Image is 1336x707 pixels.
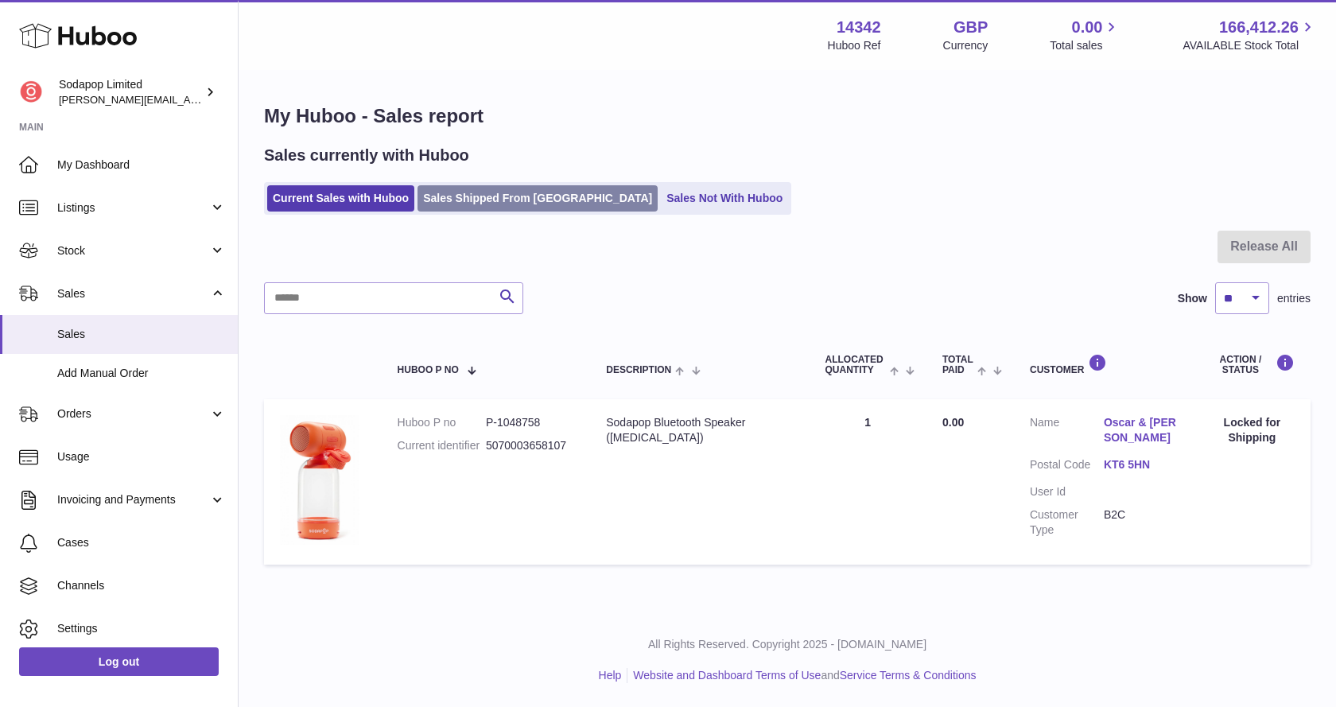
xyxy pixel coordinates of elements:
[267,185,414,212] a: Current Sales with Huboo
[398,365,459,375] span: Huboo P no
[1030,507,1104,538] dt: Customer Type
[627,668,976,683] li: and
[1210,354,1295,375] div: Action / Status
[1050,38,1120,53] span: Total sales
[942,416,964,429] span: 0.00
[1104,507,1178,538] dd: B2C
[59,77,202,107] div: Sodapop Limited
[1183,38,1317,53] span: AVAILABLE Stock Total
[633,669,821,682] a: Website and Dashboard Terms of Use
[809,399,926,565] td: 1
[57,200,209,216] span: Listings
[57,157,226,173] span: My Dashboard
[57,578,226,593] span: Channels
[1030,457,1104,476] dt: Postal Code
[661,185,788,212] a: Sales Not With Huboo
[57,449,226,464] span: Usage
[599,669,622,682] a: Help
[57,243,209,258] span: Stock
[943,38,988,53] div: Currency
[1210,415,1295,445] div: Locked for Shipping
[398,438,486,453] dt: Current identifier
[486,438,574,453] dd: 5070003658107
[837,17,881,38] strong: 14342
[264,145,469,166] h2: Sales currently with Huboo
[825,355,885,375] span: ALLOCATED Quantity
[1072,17,1103,38] span: 0.00
[1219,17,1299,38] span: 166,412.26
[1178,291,1207,306] label: Show
[57,535,226,550] span: Cases
[1030,415,1104,449] dt: Name
[1104,415,1178,445] a: Oscar & [PERSON_NAME]
[57,406,209,421] span: Orders
[1183,17,1317,53] a: 166,412.26 AVAILABLE Stock Total
[1277,291,1311,306] span: entries
[280,415,359,545] img: 143421756564937.jpg
[57,621,226,636] span: Settings
[57,327,226,342] span: Sales
[486,415,574,430] dd: P-1048758
[57,286,209,301] span: Sales
[417,185,658,212] a: Sales Shipped From [GEOGRAPHIC_DATA]
[251,637,1323,652] p: All Rights Reserved. Copyright 2025 - [DOMAIN_NAME]
[19,80,43,104] img: david@sodapop-audio.co.uk
[953,17,988,38] strong: GBP
[264,103,1311,129] h1: My Huboo - Sales report
[19,647,219,676] a: Log out
[1050,17,1120,53] a: 0.00 Total sales
[942,355,973,375] span: Total paid
[57,492,209,507] span: Invoicing and Payments
[1030,484,1104,499] dt: User Id
[1030,354,1178,375] div: Customer
[398,415,486,430] dt: Huboo P no
[840,669,977,682] a: Service Terms & Conditions
[59,93,319,106] span: [PERSON_NAME][EMAIL_ADDRESS][DOMAIN_NAME]
[828,38,881,53] div: Huboo Ref
[1104,457,1178,472] a: KT6 5HN
[606,415,793,445] div: Sodapop Bluetooth Speaker ([MEDICAL_DATA])
[606,365,671,375] span: Description
[57,366,226,381] span: Add Manual Order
